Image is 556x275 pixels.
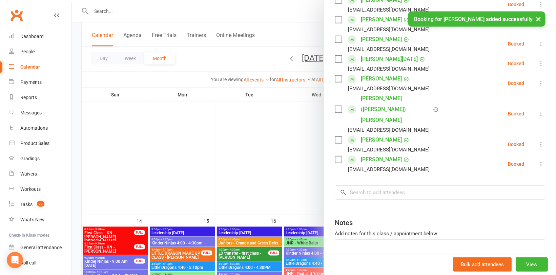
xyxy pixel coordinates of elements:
[20,34,44,39] div: Dashboard
[37,201,44,207] span: 22
[20,49,35,54] div: People
[9,255,71,271] a: Roll call
[335,185,545,200] input: Search to add attendees
[20,202,33,207] div: Tasks
[9,166,71,182] a: Waivers
[348,25,430,34] div: [EMAIL_ADDRESS][DOMAIN_NAME]
[9,90,71,105] a: Reports
[20,260,36,265] div: Roll call
[348,145,430,154] div: [EMAIL_ADDRESS][DOMAIN_NAME]
[20,217,45,222] div: What's New
[453,257,512,272] button: Bulk add attendees
[9,136,71,151] a: Product Sales
[9,59,71,75] a: Calendar
[361,73,402,84] a: [PERSON_NAME]
[20,245,62,250] div: General attendance
[9,44,71,59] a: People
[348,5,430,14] div: [EMAIL_ADDRESS][DOMAIN_NAME]
[508,81,524,86] div: Booked
[20,64,40,70] div: Calendar
[532,12,544,26] button: ×
[20,110,42,115] div: Messages
[9,105,71,121] a: Messages
[9,182,71,197] a: Workouts
[508,2,524,7] div: Booked
[348,45,430,54] div: [EMAIL_ADDRESS][DOMAIN_NAME]
[508,61,524,66] div: Booked
[9,121,71,136] a: Automations
[7,252,23,268] div: Open Intercom Messenger
[361,154,402,165] a: [PERSON_NAME]
[9,197,71,212] a: Tasks 22
[348,126,430,134] div: [EMAIL_ADDRESS][DOMAIN_NAME]
[20,79,42,85] div: Payments
[20,141,49,146] div: Product Sales
[361,93,431,126] a: [PERSON_NAME] ([PERSON_NAME]) [PERSON_NAME]
[408,12,545,27] div: Booking for [PERSON_NAME] added successfully
[335,230,545,238] div: Add notes for this class / appointment below
[361,134,402,145] a: [PERSON_NAME]
[9,212,71,227] a: What's New
[335,218,353,227] div: Notes
[20,156,40,161] div: Gradings
[20,125,48,131] div: Automations
[348,84,430,93] div: [EMAIL_ADDRESS][DOMAIN_NAME]
[8,7,25,24] a: Clubworx
[361,54,418,65] a: [PERSON_NAME][DATE]
[20,95,37,100] div: Reports
[20,186,41,192] div: Workouts
[516,257,548,272] button: View
[9,240,71,255] a: General attendance kiosk mode
[361,34,402,45] a: [PERSON_NAME]
[9,29,71,44] a: Dashboard
[508,41,524,46] div: Booked
[508,142,524,147] div: Booked
[508,162,524,166] div: Booked
[508,111,524,116] div: Booked
[348,165,430,174] div: [EMAIL_ADDRESS][DOMAIN_NAME]
[9,151,71,166] a: Gradings
[9,75,71,90] a: Payments
[20,171,37,177] div: Waivers
[348,65,430,73] div: [EMAIL_ADDRESS][DOMAIN_NAME]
